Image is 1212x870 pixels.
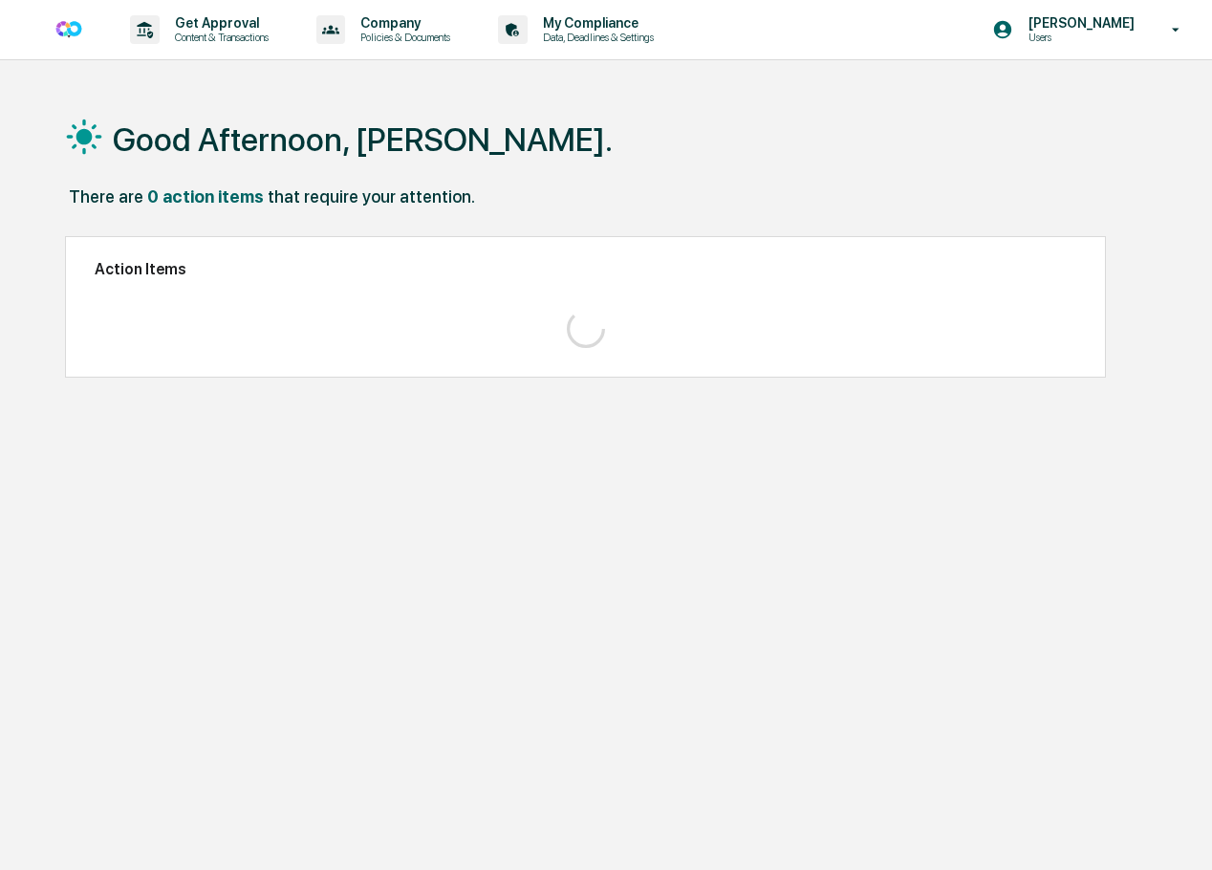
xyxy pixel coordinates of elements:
[528,31,663,44] p: Data, Deadlines & Settings
[147,186,264,207] div: 0 action items
[160,15,278,31] p: Get Approval
[160,31,278,44] p: Content & Transactions
[46,7,92,53] img: logo
[345,31,460,44] p: Policies & Documents
[345,15,460,31] p: Company
[69,186,143,207] div: There are
[113,120,613,159] h1: Good Afternoon, [PERSON_NAME].
[95,260,1076,278] h2: Action Items
[268,186,475,207] div: that require your attention.
[1013,31,1144,44] p: Users
[1013,15,1144,31] p: [PERSON_NAME]
[528,15,663,31] p: My Compliance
